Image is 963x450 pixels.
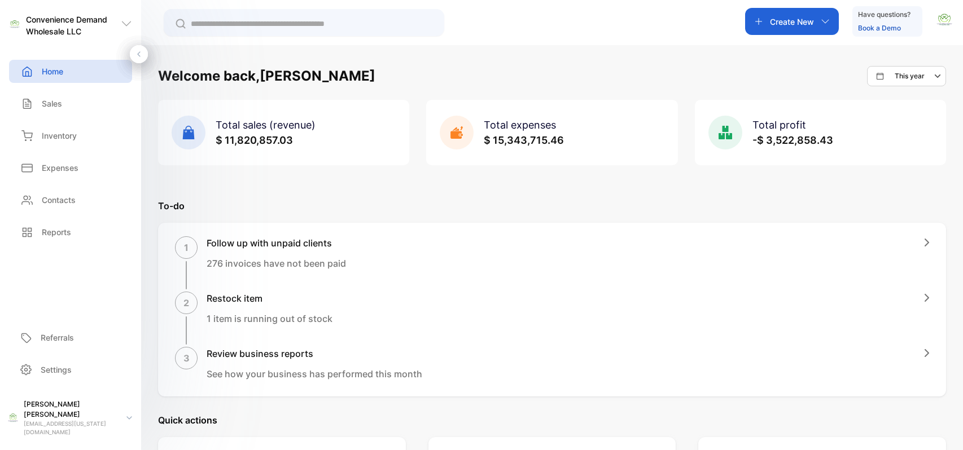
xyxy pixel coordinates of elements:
[207,347,422,360] h1: Review business reports
[24,420,117,436] p: [EMAIL_ADDRESS][US_STATE][DOMAIN_NAME]
[207,257,346,270] p: 276 invoices have not been paid
[207,367,422,381] p: See how your business has performed this month
[207,312,332,325] p: 1 item is running out of stock
[42,194,76,206] p: Contacts
[42,98,62,109] p: Sales
[26,14,121,37] p: Convenience Demand Wholesale LLC
[867,66,946,86] button: This year
[858,9,911,20] p: Have questions?
[484,119,556,131] span: Total expenses
[42,226,71,238] p: Reports
[770,16,814,28] p: Create New
[207,292,332,305] h1: Restock item
[24,399,117,420] p: [PERSON_NAME] [PERSON_NAME]
[183,351,190,365] p: 3
[41,364,72,376] p: Settings
[216,134,293,146] span: $ 11,820,857.03
[42,130,77,142] p: Inventory
[895,71,925,81] p: This year
[752,134,833,146] span: -$ 3,522,858.43
[207,236,346,250] h1: Follow up with unpaid clients
[158,199,946,213] p: To-do
[916,403,963,450] iframe: LiveChat chat widget
[42,65,63,77] p: Home
[9,19,20,30] img: logo
[41,332,74,343] p: Referrals
[858,24,901,32] a: Book a Demo
[158,413,946,427] p: Quick actions
[42,162,78,174] p: Expenses
[936,11,953,28] img: avatar
[484,134,564,146] span: $ 15,343,715.46
[158,66,375,86] h1: Welcome back, [PERSON_NAME]
[752,119,806,131] span: Total profit
[216,119,316,131] span: Total sales (revenue)
[184,241,189,254] p: 1
[183,296,189,310] p: 2
[745,8,839,35] button: Create New
[7,412,19,424] img: profile
[936,8,953,35] button: avatar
